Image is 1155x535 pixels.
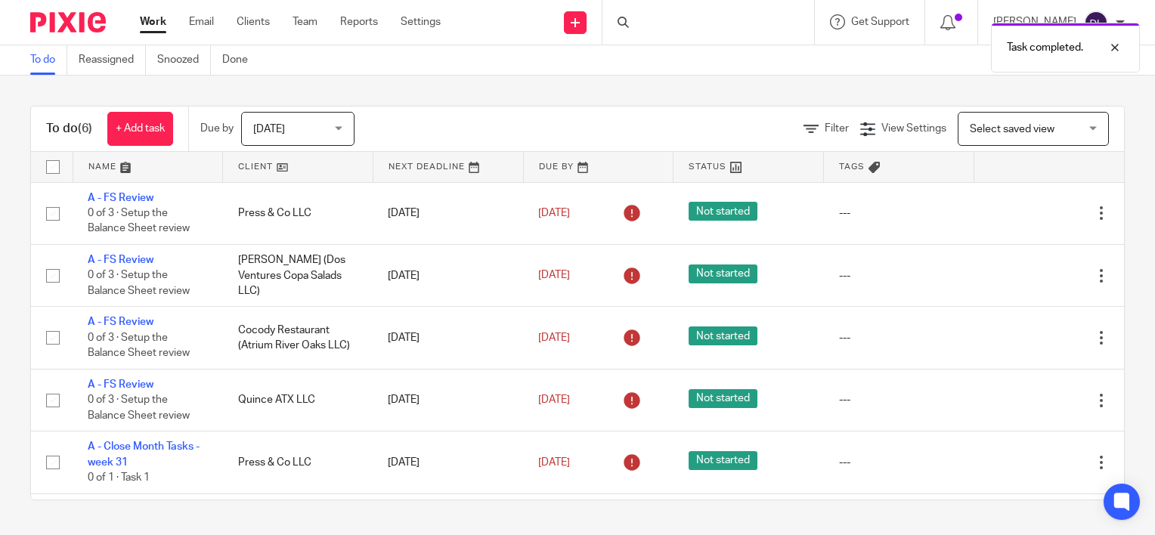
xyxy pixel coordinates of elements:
[223,431,373,493] td: Press & Co LLC
[237,14,270,29] a: Clients
[538,208,570,218] span: [DATE]
[189,14,214,29] a: Email
[88,332,190,359] span: 0 of 3 · Setup the Balance Sheet review
[88,208,190,234] span: 0 of 3 · Setup the Balance Sheet review
[253,124,285,135] span: [DATE]
[881,123,946,134] span: View Settings
[689,451,757,470] span: Not started
[839,268,959,283] div: ---
[88,394,190,421] span: 0 of 3 · Setup the Balance Sheet review
[373,244,523,306] td: [DATE]
[689,389,757,408] span: Not started
[88,379,153,390] a: A - FS Review
[88,317,153,327] a: A - FS Review
[46,121,92,137] h1: To do
[373,369,523,431] td: [DATE]
[401,14,441,29] a: Settings
[200,121,234,136] p: Due by
[839,455,959,470] div: ---
[373,431,523,493] td: [DATE]
[538,271,570,281] span: [DATE]
[825,123,849,134] span: Filter
[373,182,523,244] td: [DATE]
[223,369,373,431] td: Quince ATX LLC
[79,45,146,75] a: Reassigned
[223,244,373,306] td: [PERSON_NAME] (Dos Ventures Copa Salads LLC)
[340,14,378,29] a: Reports
[30,12,106,32] img: Pixie
[689,326,757,345] span: Not started
[107,112,173,146] a: + Add task
[88,441,200,467] a: A - Close Month Tasks - week 31
[839,206,959,221] div: ---
[88,472,150,483] span: 0 of 1 · Task 1
[373,307,523,369] td: [DATE]
[538,394,570,405] span: [DATE]
[78,122,92,135] span: (6)
[222,45,259,75] a: Done
[30,45,67,75] a: To do
[1084,11,1108,35] img: svg%3E
[839,392,959,407] div: ---
[538,457,570,468] span: [DATE]
[223,182,373,244] td: Press & Co LLC
[157,45,211,75] a: Snoozed
[689,264,757,283] span: Not started
[538,332,570,343] span: [DATE]
[293,14,317,29] a: Team
[88,255,153,265] a: A - FS Review
[88,193,153,203] a: A - FS Review
[140,14,166,29] a: Work
[970,124,1054,135] span: Select saved view
[223,307,373,369] td: Cocody Restaurant (Atrium River Oaks LLC)
[839,330,959,345] div: ---
[88,271,190,297] span: 0 of 3 · Setup the Balance Sheet review
[1007,40,1083,55] p: Task completed.
[839,162,865,171] span: Tags
[689,202,757,221] span: Not started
